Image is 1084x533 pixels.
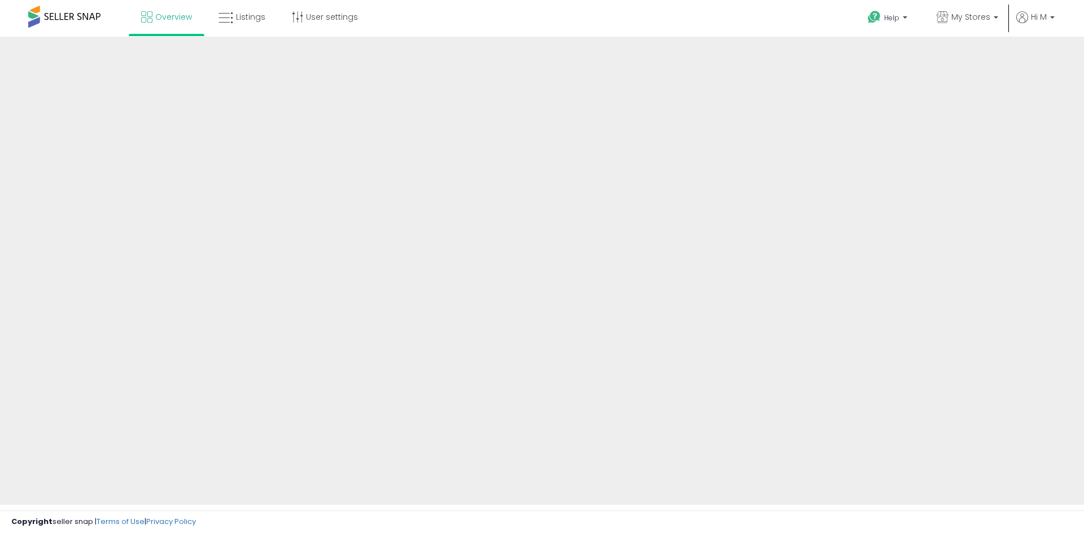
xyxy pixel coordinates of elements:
[951,11,990,23] span: My Stores
[155,11,192,23] span: Overview
[1031,11,1047,23] span: Hi M
[236,11,265,23] span: Listings
[884,13,899,23] span: Help
[1016,11,1055,37] a: Hi M
[859,2,919,37] a: Help
[867,10,881,24] i: Get Help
